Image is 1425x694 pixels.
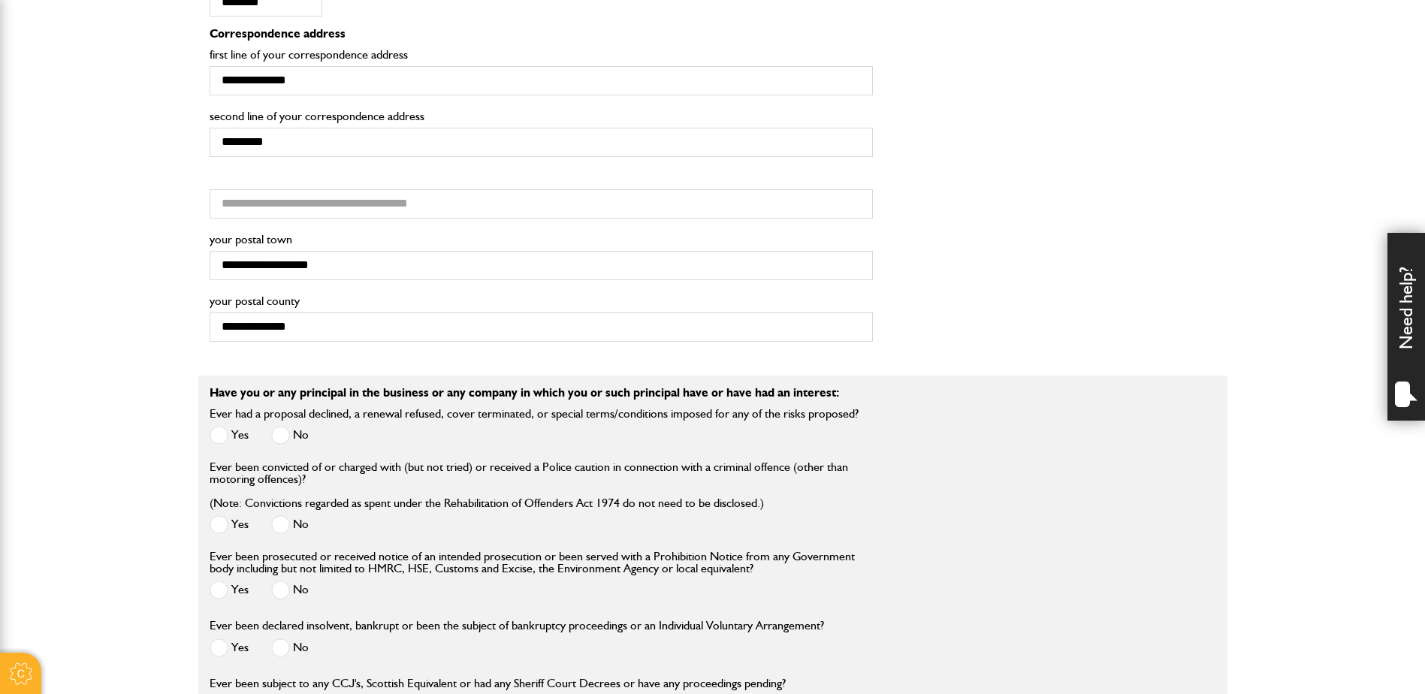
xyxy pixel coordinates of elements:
label: second line of your correspondence address [210,110,873,122]
label: Ever been convicted of or charged with (but not tried) or received a Police caution in connection... [210,461,873,509]
label: Yes [210,638,249,657]
label: No [271,426,309,445]
label: No [271,638,309,657]
label: Ever been subject to any CCJ's, Scottish Equivalent or had any Sheriff Court Decrees or have any ... [210,677,786,689]
label: first line of your correspondence address [210,49,873,61]
label: Ever had a proposal declined, a renewal refused, cover terminated, or special terms/conditions im... [210,408,859,420]
div: Need help? [1387,233,1425,421]
label: Yes [210,515,249,534]
label: Ever been prosecuted or received notice of an intended prosecution or been served with a Prohibit... [210,551,873,575]
label: Yes [210,581,249,599]
label: your postal town [210,234,873,246]
p: Correspondence address [210,28,873,40]
label: No [271,581,309,599]
label: No [271,515,309,534]
label: Ever been declared insolvent, bankrupt or been the subject of bankruptcy proceedings or an Indivi... [210,620,824,632]
p: Have you or any principal in the business or any company in which you or such principal have or h... [210,387,1216,399]
label: Yes [210,426,249,445]
label: your postal county [210,295,873,307]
